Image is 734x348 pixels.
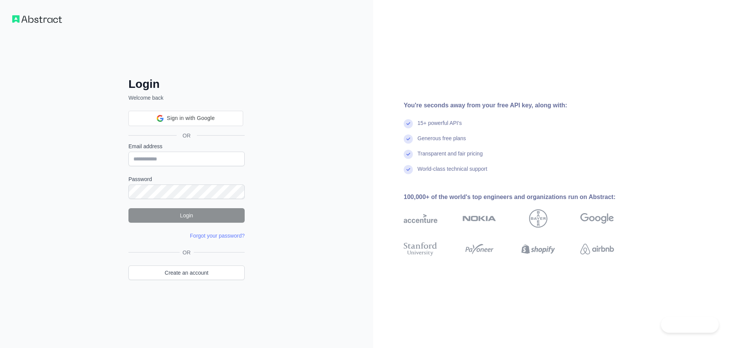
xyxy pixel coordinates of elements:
[128,94,245,102] p: Welcome back
[128,265,245,280] a: Create an account
[661,317,719,333] iframe: Toggle Customer Support
[177,132,197,139] span: OR
[128,142,245,150] label: Email address
[417,165,487,180] div: World-class technical support
[404,134,413,144] img: check mark
[463,209,496,228] img: nokia
[463,241,496,257] img: payoneer
[167,114,214,122] span: Sign in with Google
[404,150,413,159] img: check mark
[521,241,555,257] img: shopify
[529,209,547,228] img: bayer
[128,111,243,126] div: Sign in with Google
[580,241,614,257] img: airbnb
[417,134,466,150] div: Generous free plans
[180,249,194,256] span: OR
[417,150,483,165] div: Transparent and fair pricing
[404,101,638,110] div: You're seconds away from your free API key, along with:
[404,209,437,228] img: accenture
[404,165,413,174] img: check mark
[580,209,614,228] img: google
[404,193,638,202] div: 100,000+ of the world's top engineers and organizations run on Abstract:
[417,119,462,134] div: 15+ powerful API's
[404,119,413,128] img: check mark
[190,233,245,239] a: Forgot your password?
[12,15,62,23] img: Workflow
[128,77,245,91] h2: Login
[128,175,245,183] label: Password
[404,241,437,257] img: stanford university
[128,208,245,223] button: Login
